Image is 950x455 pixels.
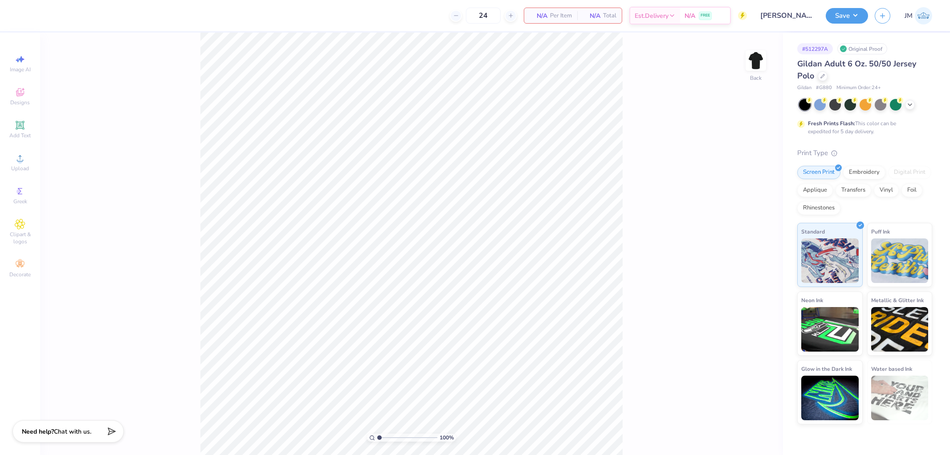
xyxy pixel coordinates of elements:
[13,198,27,205] span: Greek
[635,11,669,20] span: Est. Delivery
[797,43,833,54] div: # 512297A
[9,271,31,278] span: Decorate
[583,11,600,20] span: N/A
[440,434,454,442] span: 100 %
[797,184,833,197] div: Applique
[54,427,91,436] span: Chat with us.
[801,295,823,305] span: Neon Ink
[871,376,929,420] img: Water based Ink
[685,11,695,20] span: N/A
[843,166,885,179] div: Embroidery
[530,11,547,20] span: N/A
[901,184,922,197] div: Foil
[801,227,825,236] span: Standard
[801,238,859,283] img: Standard
[801,376,859,420] img: Glow in the Dark Ink
[10,99,30,106] span: Designs
[837,43,887,54] div: Original Proof
[754,7,819,25] input: Untitled Design
[816,84,832,92] span: # G880
[871,295,924,305] span: Metallic & Glitter Ink
[797,58,916,81] span: Gildan Adult 6 Oz. 50/50 Jersey Polo
[871,364,912,373] span: Water based Ink
[550,11,572,20] span: Per Item
[808,120,855,127] strong: Fresh Prints Flash:
[915,7,932,25] img: Joshua Macky Gaerlan
[801,364,852,373] span: Glow in the Dark Ink
[871,227,890,236] span: Puff Ink
[603,11,616,20] span: Total
[797,148,932,158] div: Print Type
[905,11,913,21] span: JM
[466,8,501,24] input: – –
[871,238,929,283] img: Puff Ink
[797,166,840,179] div: Screen Print
[750,74,762,82] div: Back
[797,84,811,92] span: Gildan
[888,166,931,179] div: Digital Print
[874,184,899,197] div: Vinyl
[797,201,840,215] div: Rhinestones
[22,427,54,436] strong: Need help?
[4,231,36,245] span: Clipart & logos
[826,8,868,24] button: Save
[836,184,871,197] div: Transfers
[747,52,765,70] img: Back
[905,7,932,25] a: JM
[10,66,31,73] span: Image AI
[871,307,929,352] img: Metallic & Glitter Ink
[808,119,917,135] div: This color can be expedited for 5 day delivery.
[801,307,859,352] img: Neon Ink
[9,132,31,139] span: Add Text
[701,12,710,19] span: FREE
[11,165,29,172] span: Upload
[836,84,881,92] span: Minimum Order: 24 +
